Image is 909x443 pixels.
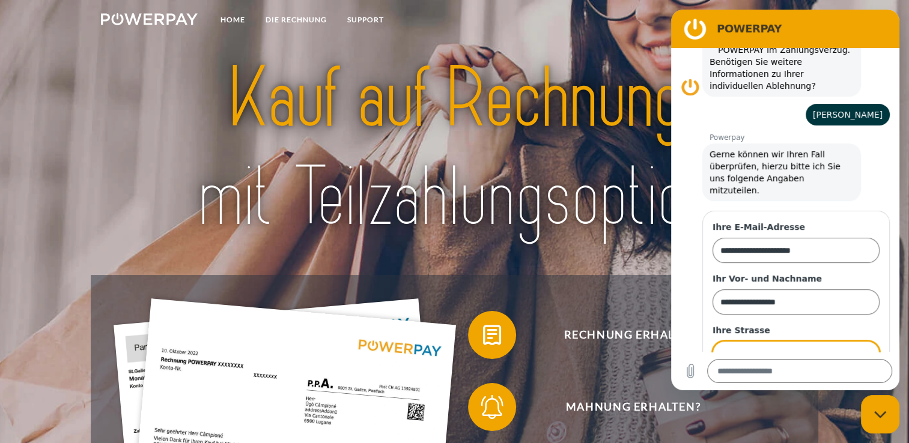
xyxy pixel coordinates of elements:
a: Home [210,9,255,31]
img: logo-powerpay-white.svg [101,13,198,25]
a: DIE RECHNUNG [255,9,337,31]
img: title-powerpay_de.svg [136,44,773,252]
span: Rechnung erhalten? [486,311,780,359]
iframe: Messaging-Fenster [671,10,899,390]
button: Mahnung erhalten? [468,383,780,431]
iframe: Schaltfläche zum Öffnen des Messaging-Fensters; Konversation läuft [861,395,899,433]
img: qb_bill.svg [477,320,507,350]
a: SUPPORT [337,9,394,31]
img: qb_bell.svg [477,392,507,422]
a: agb [746,9,783,31]
span: Mahnung erhalten? [486,383,780,431]
button: Rechnung erhalten? [468,311,780,359]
